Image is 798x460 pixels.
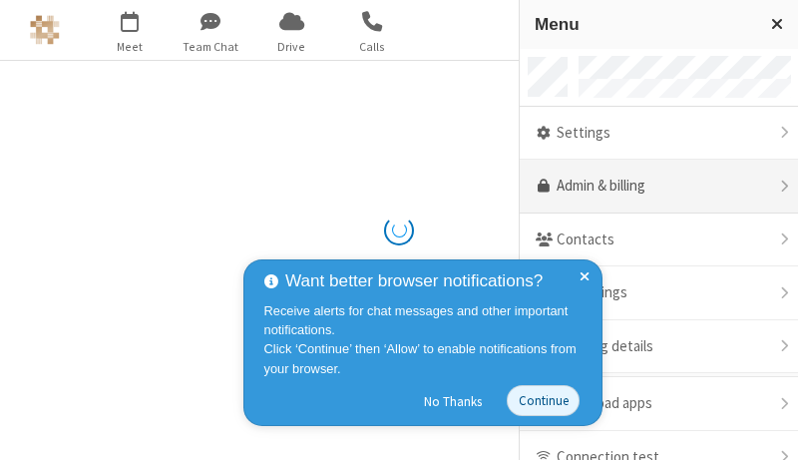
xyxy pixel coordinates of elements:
[93,38,168,56] span: Meet
[520,214,798,267] div: Contacts
[264,301,588,378] div: Receive alerts for chat messages and other important notifications. Click ‘Continue’ then ‘Allow’...
[520,320,798,374] div: Meeting details
[535,15,753,34] h3: Menu
[520,377,798,431] div: Download apps
[414,385,493,417] button: No Thanks
[507,385,580,416] button: Continue
[748,408,783,446] iframe: Chat
[254,38,329,56] span: Drive
[520,107,798,161] div: Settings
[30,15,60,45] img: Astra
[174,38,248,56] span: Team Chat
[335,38,410,56] span: Calls
[285,268,543,294] span: Want better browser notifications?
[520,160,798,214] a: Admin & billing
[520,266,798,320] div: Recordings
